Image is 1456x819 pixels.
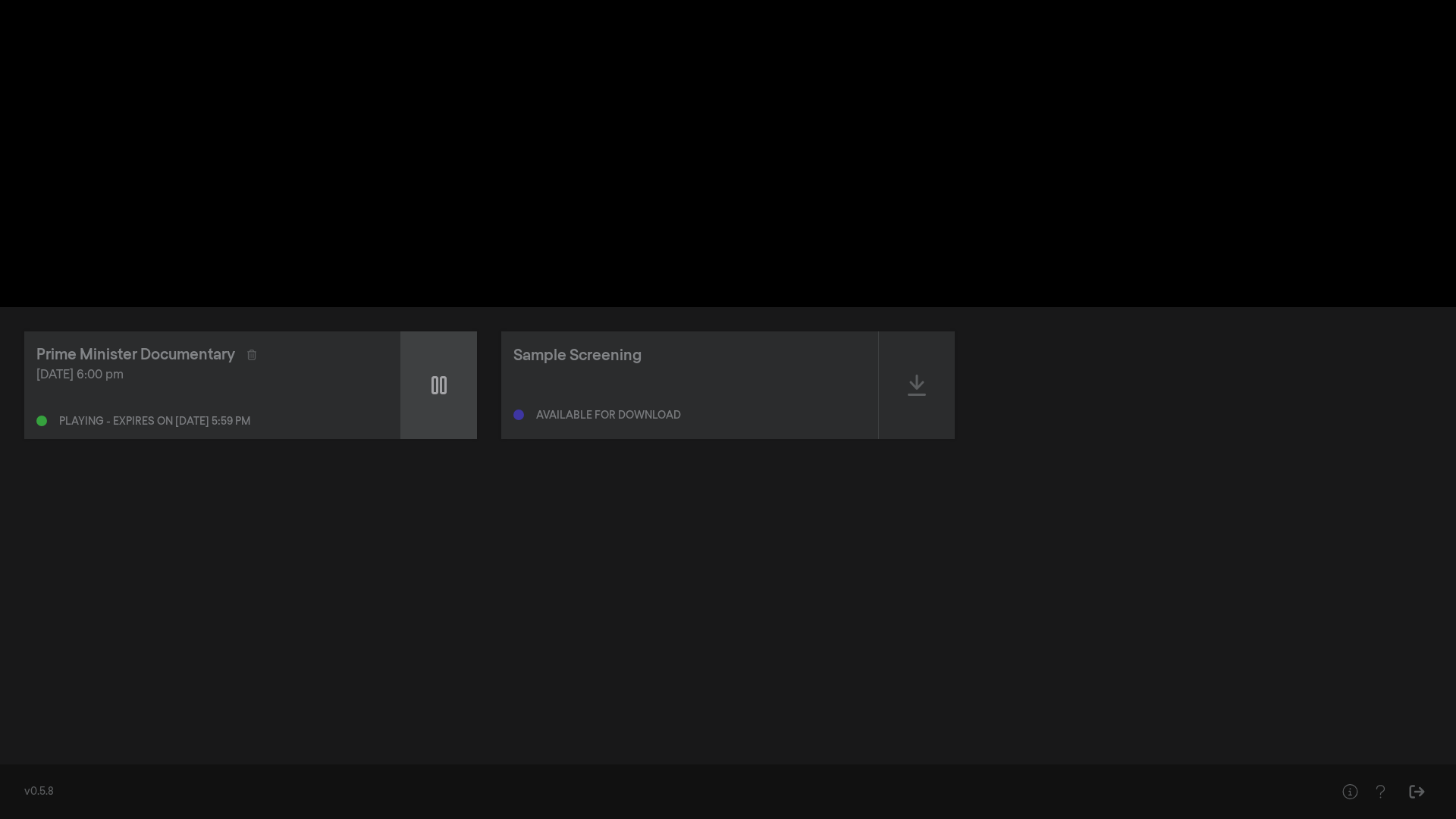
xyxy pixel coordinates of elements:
[1335,777,1365,807] button: Help
[1401,777,1432,807] button: Sign Out
[24,784,1304,800] div: v0.5.8
[513,344,642,367] div: Sample Screening
[1365,777,1395,807] button: Help
[59,416,250,427] div: Playing - expires on [DATE] 5:59 pm
[536,410,681,421] div: Available for download
[36,366,388,384] div: [DATE] 6:00 pm
[36,344,235,366] div: Prime Minister Documentary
